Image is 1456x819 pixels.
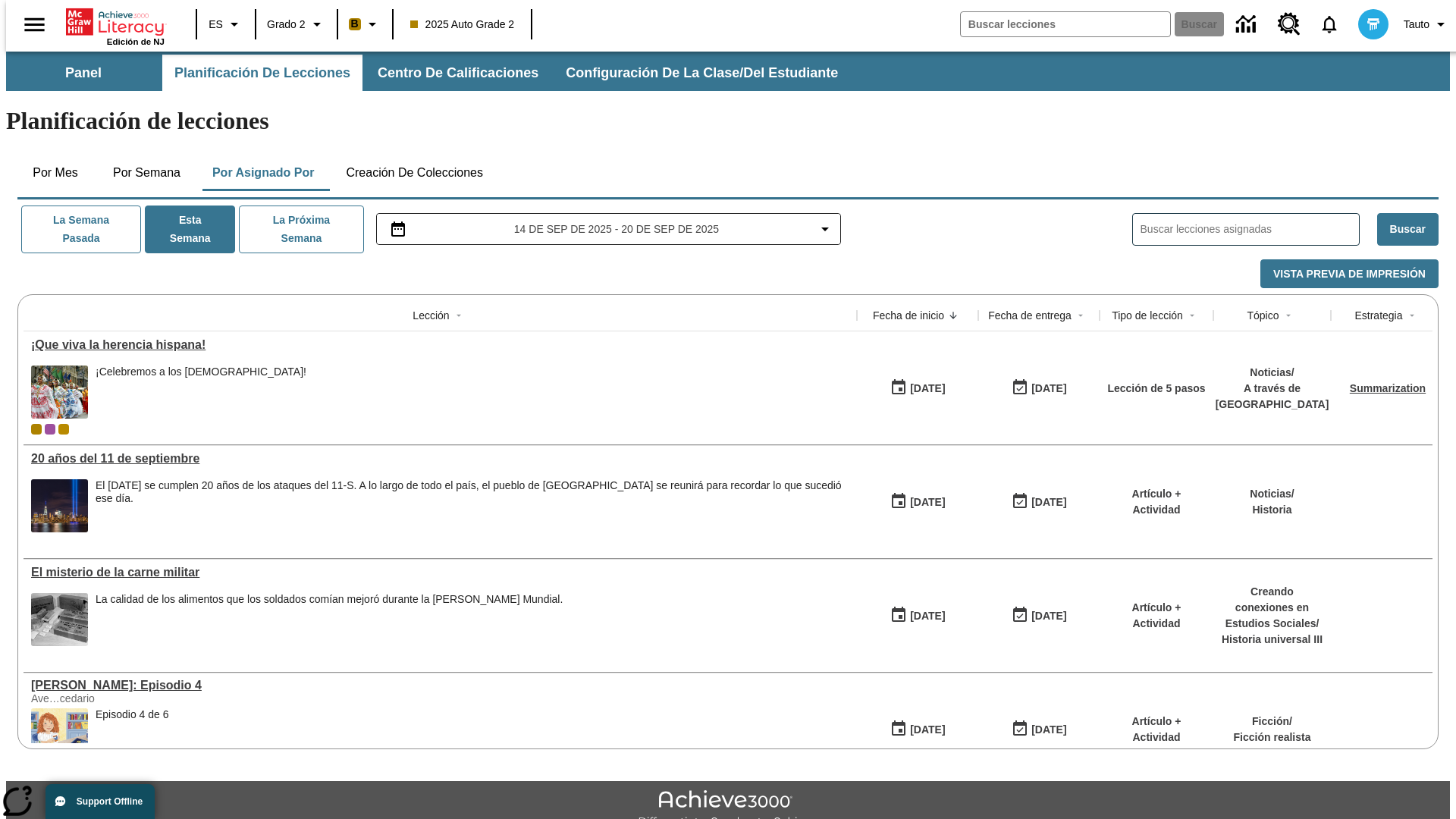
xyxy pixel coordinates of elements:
[1031,493,1066,512] div: [DATE]
[96,479,849,505] div: El [DATE] se cumplen 20 años de los ataques del 11-S. A lo largo de todo el país, el pueblo de [G...
[1354,308,1402,323] div: Estrategia
[873,308,944,323] div: Fecha de inicio
[1031,607,1066,626] div: [DATE]
[885,601,950,630] button: 09/14/25: Primer día en que estuvo disponible la lección
[31,366,88,419] img: dos filas de mujeres hispanas en un desfile que celebra la cultura hispana. Las mujeres lucen col...
[816,220,834,238] svg: Collapse Date Range Filter
[885,488,950,516] button: 09/14/25: Primer día en que estuvo disponible la lección
[1310,5,1349,44] a: Notificaciones
[1216,381,1329,413] p: A través de [GEOGRAPHIC_DATA]
[267,17,306,33] span: Grado 2
[885,374,950,403] button: 09/15/25: Primer día en que estuvo disponible la lección
[66,7,165,37] a: Portada
[101,155,193,191] button: Por semana
[31,479,88,532] img: Tributo con luces en la ciudad de Nueva York desde el Parque Estatal Liberty (Nueva Jersey)
[1227,4,1269,45] a: Centro de información
[885,715,950,744] button: 09/14/25: Primer día en que estuvo disponible la lección
[145,206,235,253] button: Esta semana
[1350,382,1426,394] a: Summarization
[1279,306,1298,325] button: Sort
[1398,11,1456,38] button: Perfil/Configuración
[1221,584,1323,632] p: Creando conexiones en Estudios Sociales /
[1234,730,1311,745] p: Ficción realista
[45,424,55,435] div: OL 2025 Auto Grade 3
[988,308,1072,323] div: Fecha de entrega
[31,452,849,466] div: 20 años del 11 de septiembre
[21,206,141,253] button: La semana pasada
[1107,486,1206,518] p: Artículo + Actividad
[1006,374,1072,403] button: 09/21/25: Último día en que podrá accederse la lección
[31,424,42,435] div: Clase actual
[1112,308,1183,323] div: Tipo de lección
[96,366,306,419] div: ¡Celebremos a los hispanoamericanos!
[910,720,945,739] div: [DATE]
[910,493,945,512] div: [DATE]
[1349,5,1398,44] button: Escoja un nuevo avatar
[45,784,155,819] button: Support Offline
[383,220,835,238] button: Seleccione el intervalo de fechas opción del menú
[31,566,849,579] div: El misterio de la carne militar
[200,155,327,191] button: Por asignado por
[1221,632,1323,648] p: Historia universal III
[1216,365,1329,381] p: Noticias /
[96,479,849,532] div: El 11 de septiembre de 2021 se cumplen 20 años de los ataques del 11-S. A lo largo de todo el paí...
[1107,600,1206,632] p: Artículo + Actividad
[961,12,1170,36] input: Buscar campo
[1404,17,1429,33] span: Tauto
[1072,306,1090,325] button: Sort
[910,379,945,398] div: [DATE]
[96,708,169,721] div: Episodio 4 de 6
[1006,601,1072,630] button: 09/14/25: Último día en que podrá accederse la lección
[96,366,306,378] div: ¡Celebremos a los [DEMOGRAPHIC_DATA]!
[31,692,259,704] div: Ave…cedario
[96,708,169,761] div: Episodio 4 de 6
[343,11,388,38] button: Boost El color de la clase es anaranjado claro. Cambiar el color de la clase.
[1141,218,1359,240] input: Buscar lecciones asignadas
[351,14,359,33] span: B
[554,55,850,91] button: Configuración de la clase/del estudiante
[910,607,945,626] div: [DATE]
[239,206,363,253] button: La próxima semana
[1269,4,1310,45] a: Centro de recursos, Se abrirá en una pestaña nueva.
[1247,308,1279,323] div: Tópico
[413,308,449,323] div: Lección
[1403,306,1421,325] button: Sort
[31,452,849,466] a: 20 años del 11 de septiembre, Lecciones
[1250,502,1294,518] p: Historia
[12,2,57,47] button: Abrir el menú lateral
[31,708,88,761] img: Elena está sentada en la mesa de clase, poniendo pegamento en un trozo de papel. Encima de la mes...
[1250,486,1294,502] p: Noticias /
[1358,9,1389,39] img: avatar image
[96,593,563,606] p: La calidad de los alimentos que los soldados comían mejoró durante la [PERSON_NAME] Mundial.
[107,37,165,46] span: Edición de NJ
[410,17,515,33] span: 2025 Auto Grade 2
[31,338,849,352] a: ¡Que viva la herencia hispana!, Lecciones
[202,11,250,38] button: Lenguaje: ES, Selecciona un idioma
[77,796,143,807] span: Support Offline
[96,593,563,646] div: La calidad de los alimentos que los soldados comían mejoró durante la Segunda Guerra Mundial.
[8,55,159,91] button: Panel
[162,55,362,91] button: Planificación de lecciones
[514,221,719,237] span: 14 de sep de 2025 - 20 de sep de 2025
[944,306,962,325] button: Sort
[31,566,849,579] a: El misterio de la carne militar , Lecciones
[31,679,849,692] div: Elena Menope: Episodio 4
[1107,381,1205,397] p: Lección de 5 pasos
[1234,714,1311,730] p: Ficción /
[1107,714,1206,745] p: Artículo + Actividad
[1006,488,1072,516] button: 09/14/25: Último día en que podrá accederse la lección
[1006,715,1072,744] button: 09/14/25: Último día en que podrá accederse la lección
[17,155,93,191] button: Por mes
[334,155,495,191] button: Creación de colecciones
[6,52,1450,91] div: Subbarra de navegación
[450,306,468,325] button: Sort
[58,424,69,435] div: New 2025 class
[31,593,88,646] img: Fotografía en blanco y negro que muestra cajas de raciones de comida militares con la etiqueta U....
[31,338,849,352] div: ¡Que viva la herencia hispana!
[6,55,852,91] div: Subbarra de navegación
